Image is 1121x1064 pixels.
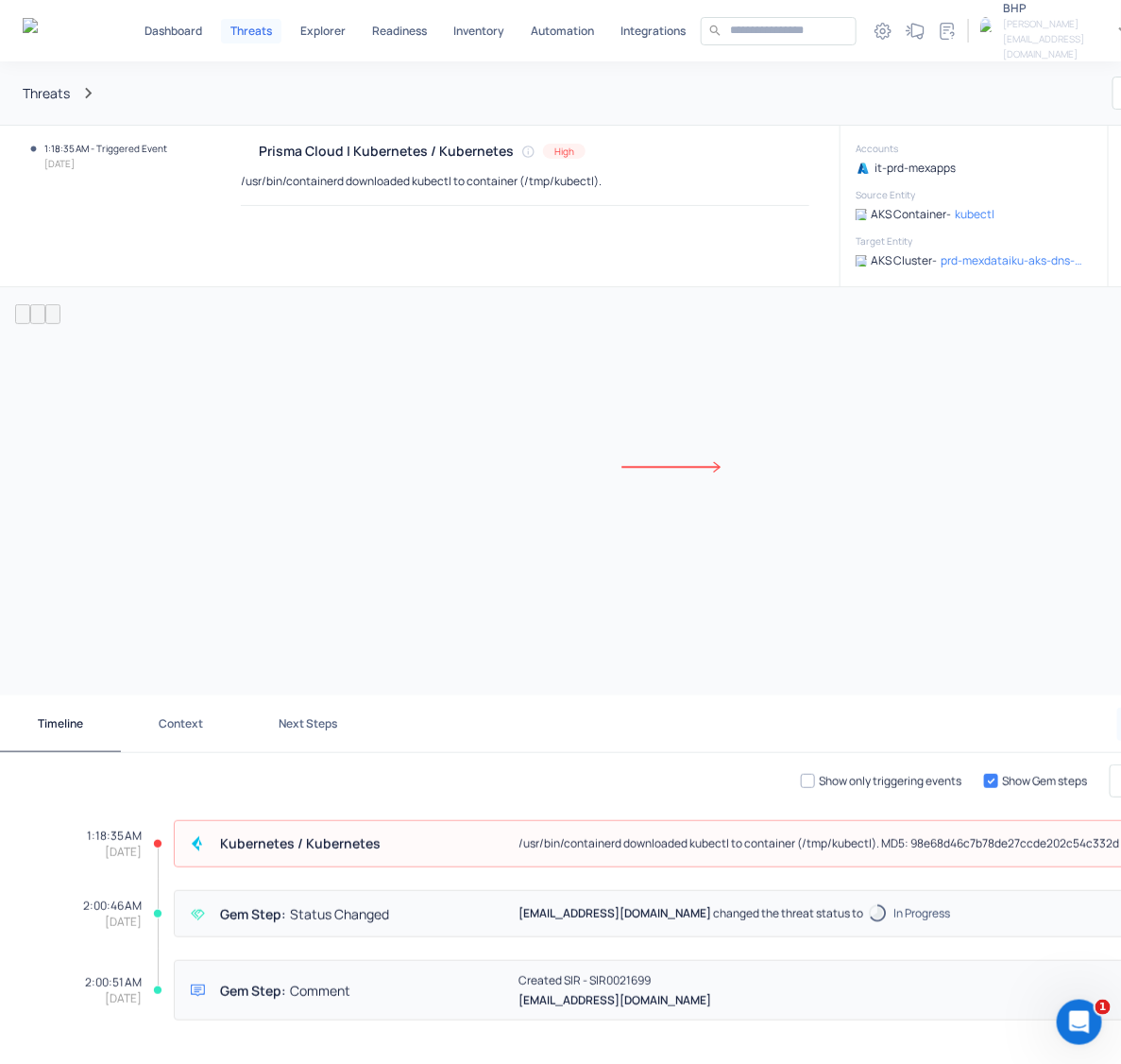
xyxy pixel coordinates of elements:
[518,834,1119,853] p: /usr/bin/containerd downloaded kubectl to container (/tmp/kubectl). MD5: 98e68d46c7b78de27ccde202...
[186,832,209,855] div: Prisma Cloud Compute Audit Incident
[23,18,92,42] img: Gem Security
[83,898,142,914] p: 2:00:46 AM
[531,26,594,37] p: Automation
[856,141,1082,156] h6: Accounts
[518,992,711,1008] p: [EMAIL_ADDRESS][DOMAIN_NAME]
[87,828,142,844] p: 1:18:35 AM
[453,26,504,37] p: Inventory
[293,19,353,43] button: Explorer
[241,695,375,752] button: Next Steps
[713,905,863,921] p: changed the threat status to
[44,141,167,156] h6: 1:18:35 AM - Triggered Event
[144,26,202,37] p: Dashboard
[868,16,898,46] button: Settings
[856,209,867,220] img: AKS Pod
[23,18,92,44] a: Gem Security
[220,835,381,851] h4: Kubernetes /​ Kubernetes
[955,206,994,222] a: kubectl
[372,26,427,37] p: Readiness
[1057,1000,1102,1045] iframe: Intercom live chat
[44,156,167,171] h6: [DATE]
[300,26,346,37] p: Explorer
[259,143,514,159] h4: Prisma Cloud | Kubernetes / Kubernetes
[23,85,70,101] a: Threats
[1096,1000,1111,1015] span: 1
[220,906,286,922] h4: Gem Step:
[980,17,1009,45] img: organization logo
[871,252,937,268] p: AKS Cluster -
[900,16,930,46] button: What's new
[15,304,30,324] button: zoom in
[869,17,897,45] div: Settings
[365,19,434,43] button: Readiness
[933,17,961,45] div: Documentation
[30,304,45,324] button: zoom out
[620,26,686,37] p: Integrations
[85,974,142,990] p: 2:00:51 AM
[290,906,389,922] h4: Status Changed
[45,304,60,324] button: fit view
[856,187,1082,202] h6: Source Entity
[105,990,142,1006] p: [DATE]
[856,233,1082,249] h6: Target Entity
[613,19,693,43] button: Integrations
[932,16,962,46] button: Documentation
[290,983,350,999] h4: Comment
[241,173,602,189] p: /usr/bin/containerd downloaded kubectl to container (/tmp/kubectl).
[1002,773,1087,789] p: Show Gem steps
[856,255,867,266] img: AKS Cluster
[941,252,1082,268] a: prd-mexdataiku-aks-dns-ffmshi2h
[901,17,929,45] div: What's new
[23,82,1113,104] nav: breadcrumb
[137,19,210,43] button: Dashboard
[105,914,142,930] p: [DATE]
[121,695,241,752] button: Context
[230,26,272,37] p: Threats
[871,206,951,222] p: AKS Container -
[875,160,956,176] p: it-prd-mexapps
[221,19,281,43] button: Threats
[819,773,961,789] p: Show only triggering events
[105,844,142,860] p: [DATE]
[554,144,574,159] h6: High
[1003,16,1101,61] h6: [PERSON_NAME][EMAIL_ADDRESS][DOMAIN_NAME]
[518,905,711,921] p: [EMAIL_ADDRESS][DOMAIN_NAME]
[446,19,512,43] button: Inventory
[523,19,602,43] button: Automation
[518,972,651,988] p: Created SIR - SIR0021699
[220,983,286,999] h4: Gem Step:
[893,906,950,921] h5: In Progress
